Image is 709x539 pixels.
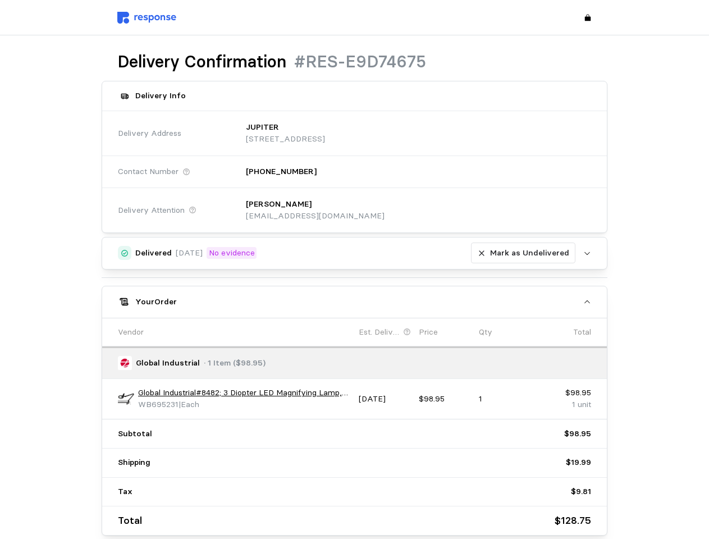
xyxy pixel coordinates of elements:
p: $98.95 [419,393,471,405]
h1: Delivery Confirmation [117,51,286,73]
p: $98.95 [539,387,591,399]
h5: Delivered [135,247,172,259]
span: Delivery Address [118,127,181,140]
p: [DATE] [176,247,203,259]
p: JUPITER [246,121,279,134]
div: YourOrder [102,318,607,535]
p: [EMAIL_ADDRESS][DOMAIN_NAME] [246,210,385,222]
p: Tax [118,486,132,498]
p: Subtotal [118,428,152,440]
p: Vendor [118,326,144,339]
p: No evidence [209,247,255,259]
span: WB695231 [138,399,179,409]
p: Total [118,513,142,529]
span: Contact Number [118,166,179,178]
p: $19.99 [566,456,591,469]
span: | Each [179,399,199,409]
p: Price [419,326,438,339]
h5: Delivery Info [135,90,186,102]
p: [PERSON_NAME] [246,198,312,211]
button: Mark as Undelivered [471,243,575,264]
p: Shipping [118,456,150,469]
p: [DATE] [359,393,411,405]
span: Delivery Attention [118,204,185,217]
img: 695231.webp [118,391,134,407]
h1: #RES-E9D74675 [294,51,426,73]
p: Mark as Undelivered [490,247,569,259]
p: [STREET_ADDRESS] [246,133,325,145]
p: $9.81 [571,486,591,498]
p: 1 unit [539,399,591,411]
img: svg%3e [117,12,176,24]
p: [PHONE_NUMBER] [246,166,317,178]
p: Global Industrial [136,357,200,369]
p: $98.95 [564,428,591,440]
button: YourOrder [102,286,607,318]
p: 1 [479,393,531,405]
a: Global Industrial#8482; 3 Diopter LED Magnifying Lamp, Black [138,387,351,399]
button: Delivered[DATE]No evidenceMark as Undelivered [102,237,607,269]
p: · 1 Item ($98.95) [204,357,266,369]
p: Est. Delivery [359,326,401,339]
p: Total [573,326,591,339]
p: Qty [479,326,492,339]
p: $128.75 [555,513,591,529]
h5: Your Order [135,296,177,308]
